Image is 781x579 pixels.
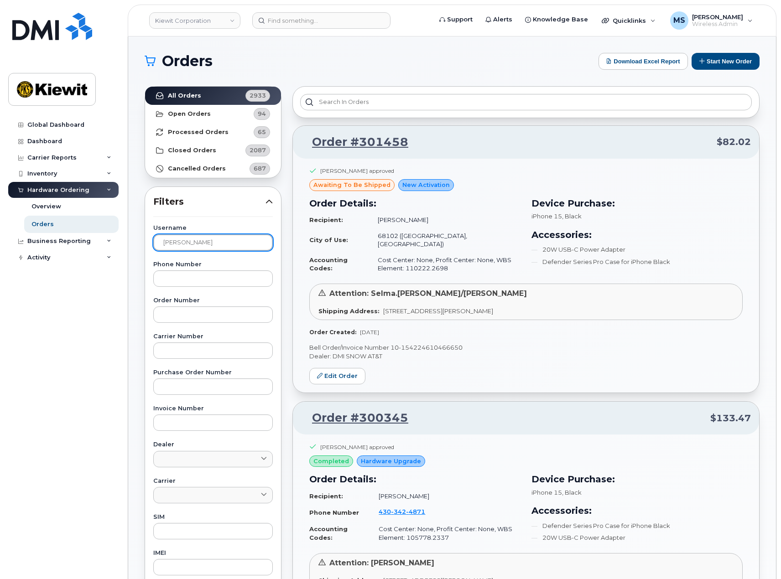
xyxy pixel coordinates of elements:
[309,236,348,243] strong: City of Use:
[531,489,562,496] span: iPhone 15
[168,110,211,118] strong: Open Orders
[313,181,390,189] span: awaiting to be shipped
[153,478,273,484] label: Carrier
[309,492,343,500] strong: Recipient:
[360,329,379,336] span: [DATE]
[250,91,266,100] span: 2933
[741,539,774,572] iframe: Messenger Launcher
[370,228,521,252] td: 68102 ([GEOGRAPHIC_DATA], [GEOGRAPHIC_DATA])
[145,141,281,160] a: Closed Orders2087
[145,87,281,105] a: All Orders2933
[168,165,226,172] strong: Cancelled Orders
[383,307,493,315] span: [STREET_ADDRESS][PERSON_NAME]
[361,457,421,465] span: Hardware Upgrade
[309,368,365,385] a: Edit Order
[531,245,743,254] li: 20W USB-C Power Adapter
[370,488,521,504] td: [PERSON_NAME]
[153,550,273,556] label: IMEI
[320,167,394,175] div: [PERSON_NAME] approved
[168,147,216,154] strong: Closed Orders
[153,195,266,208] span: Filters
[531,533,743,542] li: 20W USB-C Power Adapter
[153,442,273,448] label: Dealer
[562,489,582,496] span: , Black
[379,508,436,515] a: 4303424871
[329,289,527,298] span: Attention: Selma.[PERSON_NAME]/[PERSON_NAME]
[692,53,760,70] button: Start New Order
[531,522,743,530] li: Defender Series Pro Case for iPhone Black
[599,53,688,70] button: Download Excel Report
[309,256,348,272] strong: Accounting Codes:
[309,196,521,210] h3: Order Details:
[309,352,743,361] p: Dealer: DMI SNOW AT&T
[309,525,348,541] strong: Accounting Codes:
[162,54,213,68] span: Orders
[717,135,751,149] span: $82.02
[370,252,521,276] td: Cost Center: None, Profit Center: None, WBS Element: 110222.2698
[153,370,273,376] label: Purchase Order Number
[258,128,266,136] span: 65
[145,123,281,141] a: Processed Orders65
[370,212,521,228] td: [PERSON_NAME]
[145,105,281,123] a: Open Orders94
[710,412,751,425] span: $133.47
[329,558,434,567] span: Attention: [PERSON_NAME]
[301,410,408,426] a: Order #300345
[168,129,229,136] strong: Processed Orders
[153,406,273,412] label: Invoice Number
[320,443,394,451] div: [PERSON_NAME] approved
[168,92,201,99] strong: All Orders
[531,196,743,210] h3: Device Purchase:
[258,109,266,118] span: 94
[531,212,562,220] span: iPhone 15
[531,472,743,486] h3: Device Purchase:
[379,508,425,515] span: 430
[153,298,273,304] label: Order Number
[562,212,582,220] span: , Black
[301,134,408,150] a: Order #301458
[153,514,273,520] label: SIM
[309,343,743,352] p: Bell Order/Invoice Number 10-154224610466650
[391,508,406,515] span: 342
[300,94,752,110] input: Search in orders
[254,164,266,173] span: 687
[153,225,273,231] label: Username
[313,457,349,465] span: completed
[153,262,273,268] label: Phone Number
[309,472,521,486] h3: Order Details:
[309,329,356,336] strong: Order Created:
[318,307,380,315] strong: Shipping Address:
[370,521,521,545] td: Cost Center: None, Profit Center: None, WBS Element: 105778.2337
[309,509,359,516] strong: Phone Number
[531,228,743,242] h3: Accessories:
[531,258,743,266] li: Defender Series Pro Case for iPhone Black
[531,504,743,517] h3: Accessories:
[406,508,425,515] span: 4871
[145,160,281,178] a: Cancelled Orders687
[153,334,273,340] label: Carrier Number
[402,181,450,189] span: New Activation
[309,216,343,223] strong: Recipient:
[250,146,266,155] span: 2087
